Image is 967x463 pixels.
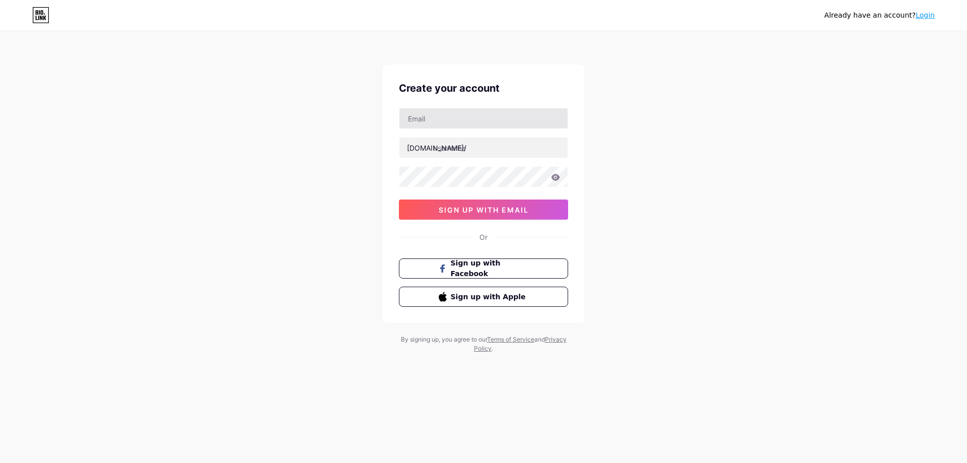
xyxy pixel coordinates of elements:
[399,200,568,220] button: sign up with email
[407,143,466,153] div: [DOMAIN_NAME]/
[399,258,568,279] button: Sign up with Facebook
[399,108,568,128] input: Email
[451,258,529,279] span: Sign up with Facebook
[824,10,935,21] div: Already have an account?
[399,81,568,96] div: Create your account
[439,206,529,214] span: sign up with email
[487,336,534,343] a: Terms of Service
[451,292,529,302] span: Sign up with Apple
[399,138,568,158] input: username
[398,335,569,353] div: By signing up, you agree to our and .
[479,232,488,242] div: Or
[916,11,935,19] a: Login
[399,287,568,307] button: Sign up with Apple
